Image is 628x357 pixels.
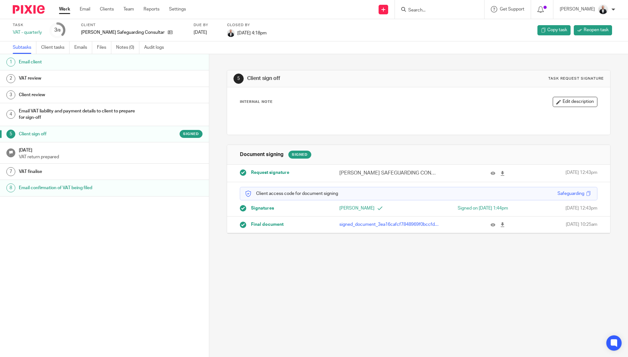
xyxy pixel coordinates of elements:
[251,169,289,176] span: Request signature
[6,110,15,119] div: 4
[339,169,439,177] p: [PERSON_NAME] SAFEGUARDING CONSULTANCY LTD VAT Return [DATE].pdf
[13,5,45,14] img: Pixie
[240,151,284,158] h1: Document signing
[13,41,36,54] a: Subtasks
[537,25,571,35] a: Copy task
[247,75,432,82] h1: Client sign off
[240,99,273,104] p: Internal Note
[19,154,203,160] p: VAT return prepared
[339,205,419,211] p: [PERSON_NAME]
[565,205,597,211] span: [DATE] 12:43pm
[558,190,584,197] div: Safeguarding
[227,29,235,37] img: _SKY9589-Edit-2.jpeg
[41,41,70,54] a: Client tasks
[19,90,141,100] h1: Client review
[54,26,61,34] div: 3
[6,90,15,99] div: 3
[584,27,609,33] span: Reopen task
[13,23,42,28] label: Task
[194,29,219,36] div: [DATE]
[19,57,141,67] h1: Email client
[6,74,15,83] div: 2
[233,74,244,84] div: 5
[566,221,597,228] span: [DATE] 10:25am
[97,41,111,54] a: Files
[81,23,186,28] label: Client
[169,6,186,12] a: Settings
[251,205,274,211] span: Signatures
[6,167,15,176] div: 7
[408,8,465,13] input: Search
[227,23,267,28] label: Closed by
[598,4,608,15] img: _SKY9589-Edit-2.jpeg
[6,58,15,67] div: 1
[183,131,199,137] span: Signed
[565,169,597,177] span: [DATE] 12:43pm
[19,183,141,193] h1: Email confirmation of VAT being filed
[429,205,508,211] div: Signed on [DATE] 1:44pm
[339,221,439,228] p: signed_document_3ea16cafcf7848969f0bccfdfb0b6425.pdf
[245,190,338,197] p: Client access code for document signing
[100,6,114,12] a: Clients
[547,27,567,33] span: Copy task
[194,23,219,28] label: Due by
[574,25,612,35] a: Reopen task
[123,6,134,12] a: Team
[19,129,141,139] h1: Client sign off
[548,76,604,81] div: Task request signature
[144,41,169,54] a: Audit logs
[116,41,139,54] a: Notes (0)
[80,6,90,12] a: Email
[19,106,141,123] h1: Email VAT liability and payment details to client to prepare for sign-off
[560,6,595,12] p: [PERSON_NAME]
[57,29,61,32] small: /8
[19,167,141,176] h1: VAT finalise
[59,6,70,12] a: Work
[553,97,597,107] button: Edit description
[237,31,267,35] span: [DATE] 4:18pm
[251,221,284,228] span: Final document
[74,41,92,54] a: Emails
[288,151,311,159] div: Signed
[13,29,42,36] div: VAT - quarterly
[6,183,15,192] div: 8
[19,74,141,83] h1: VAT review
[500,7,524,11] span: Get Support
[144,6,159,12] a: Reports
[81,29,165,36] p: [PERSON_NAME] Safeguarding Consultancy Ltd
[19,146,203,154] h1: [DATE]
[6,130,15,139] div: 5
